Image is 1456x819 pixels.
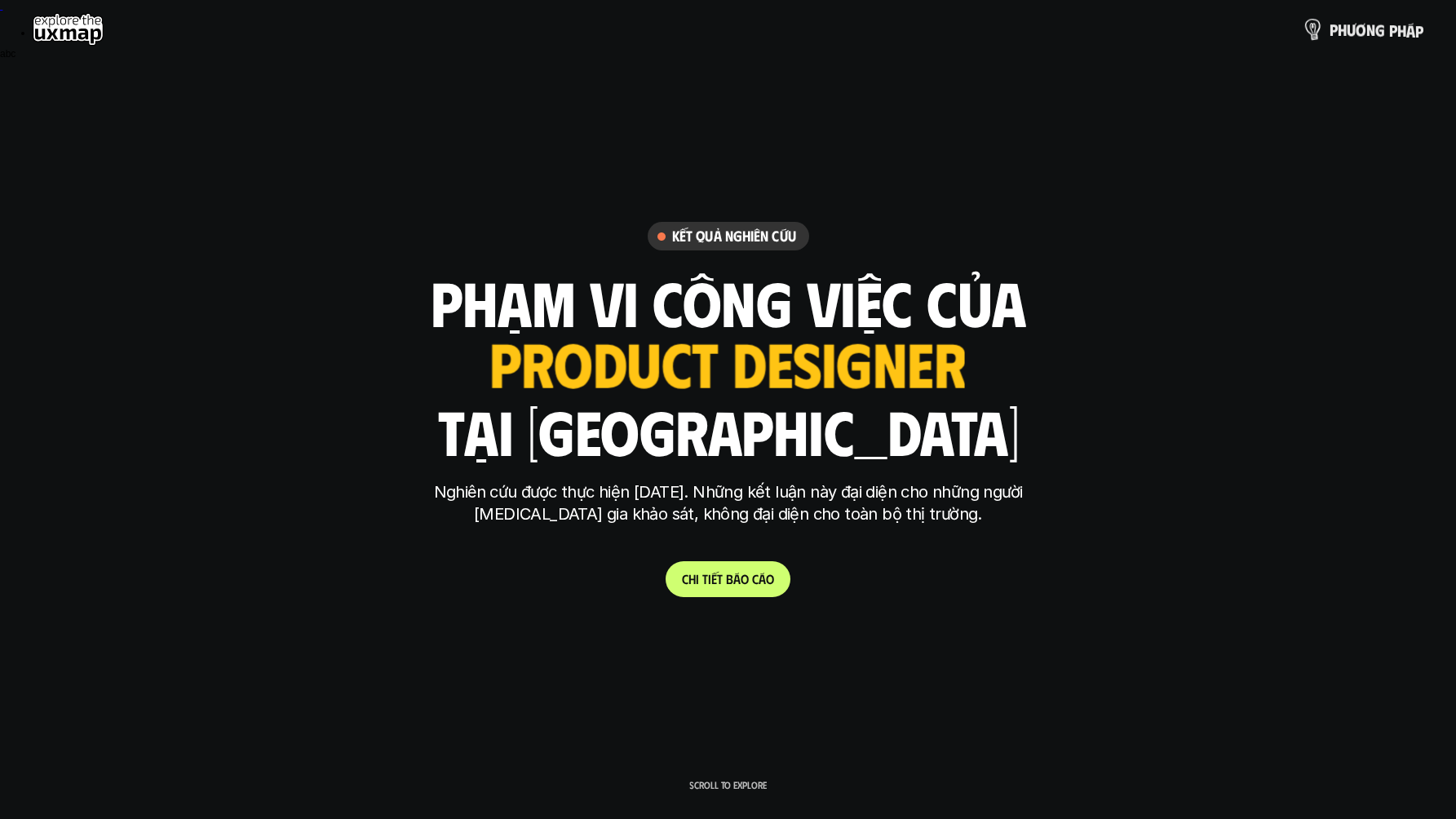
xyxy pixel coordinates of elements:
[759,571,766,587] span: á
[1356,2,1366,20] span: ơ
[1338,2,1347,20] span: h
[688,571,696,587] span: h
[666,561,790,597] a: Chitiếtbáocáo
[741,571,749,587] span: o
[711,571,717,587] span: ế
[702,571,708,587] span: t
[726,571,733,587] span: b
[689,779,767,790] p: Scroll to explore
[672,227,796,246] h6: Kết quả nghiên cứu
[1347,2,1356,20] span: ư
[1397,3,1406,21] span: h
[431,268,1026,336] h1: phạm vi công việc của
[708,571,711,587] span: i
[437,396,1019,465] h1: tại [GEOGRAPHIC_DATA]
[752,571,759,587] span: c
[717,571,723,587] span: t
[1375,3,1385,21] span: g
[766,571,774,587] span: o
[696,571,699,587] span: i
[733,571,741,587] span: á
[1389,3,1397,21] span: p
[1406,4,1415,22] span: á
[682,571,688,587] span: C
[1303,13,1423,46] a: phươngpháp
[1415,4,1423,22] span: p
[1330,2,1338,20] span: p
[423,481,1034,525] p: Nghiên cứu được thực hiện [DATE]. Những kết luận này đại diện cho những người [MEDICAL_DATA] gia ...
[1366,2,1375,20] span: n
